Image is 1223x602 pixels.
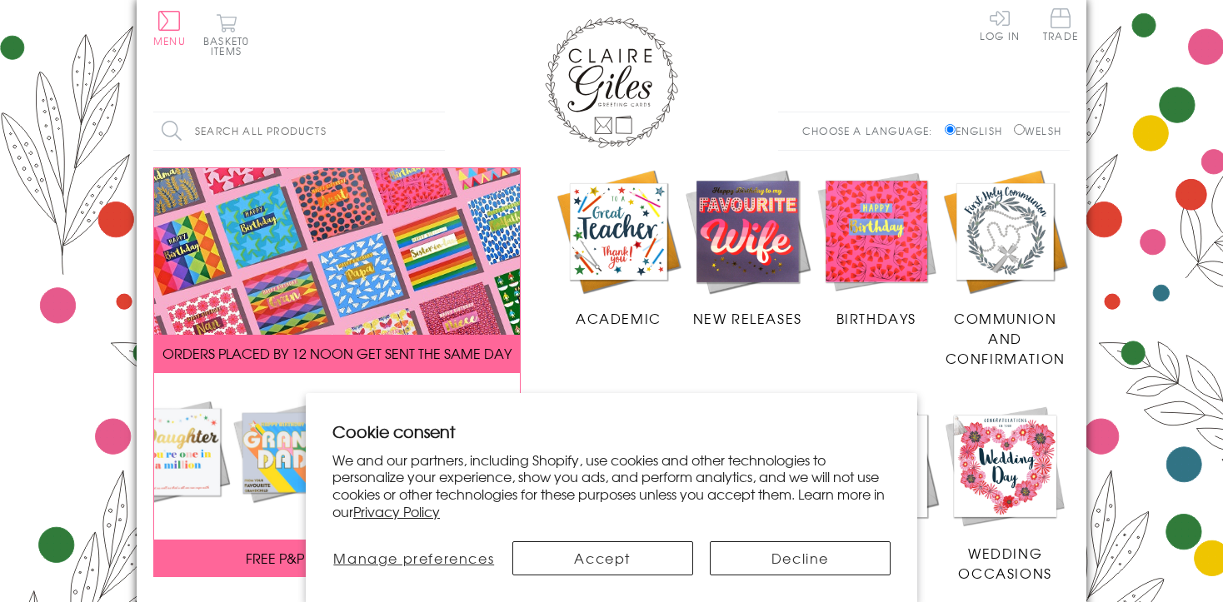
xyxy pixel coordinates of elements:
input: Welsh [1014,124,1025,135]
label: Welsh [1014,123,1061,138]
span: Trade [1043,8,1078,41]
span: New Releases [693,308,802,328]
button: Menu [153,11,186,46]
span: Manage preferences [333,548,494,568]
a: New Releases [683,167,812,329]
button: Manage preferences [332,541,496,575]
p: We and our partners, including Shopify, use cookies and other technologies to personalize your ex... [332,451,891,520]
span: Birthdays [836,308,916,328]
a: Academic [554,167,683,329]
input: English [945,124,956,135]
span: Academic [576,308,661,328]
span: Communion and Confirmation [946,308,1066,368]
span: FREE P&P ON ALL UK ORDERS [246,548,429,568]
button: Basket0 items [203,13,249,56]
p: Choose a language: [802,123,941,138]
input: Search [428,112,445,150]
input: Search all products [153,112,445,150]
a: Trade [1043,8,1078,44]
button: Decline [710,541,891,575]
h2: Cookie consent [332,420,891,443]
label: English [945,123,1011,138]
a: Log In [980,8,1020,41]
a: Privacy Policy [353,501,440,521]
span: Wedding Occasions [958,543,1051,583]
a: Wedding Occasions [941,401,1070,583]
a: Communion and Confirmation [941,167,1070,369]
span: ORDERS PLACED BY 12 NOON GET SENT THE SAME DAY [162,343,512,363]
a: Birthdays [812,167,941,329]
span: Menu [153,33,186,48]
button: Accept [512,541,693,575]
span: 0 items [211,33,249,58]
img: Claire Giles Greetings Cards [545,17,678,148]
